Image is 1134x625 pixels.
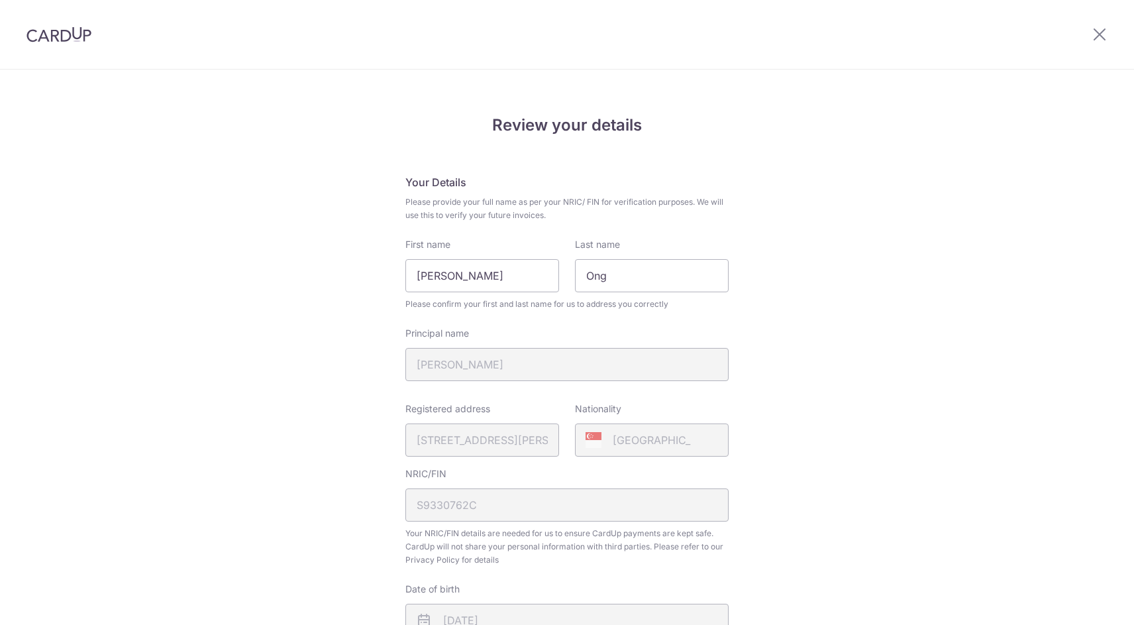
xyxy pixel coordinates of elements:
span: Please provide your full name as per your NRIC/ FIN for verification purposes. We will use this t... [405,196,729,222]
label: Registered address [405,402,490,416]
label: Nationality [575,402,621,416]
h5: Your Details [405,174,729,190]
span: Please confirm your first and last name for us to address you correctly [405,298,729,311]
label: Date of birth [405,583,460,596]
input: Last name [575,259,729,292]
h4: Review your details [405,113,729,137]
img: CardUp [26,27,91,42]
label: NRIC/FIN [405,467,446,481]
input: First Name [405,259,559,292]
label: Last name [575,238,620,251]
label: Principal name [405,327,469,340]
label: First name [405,238,450,251]
span: Your NRIC/FIN details are needed for us to ensure CardUp payments are kept safe. CardUp will not ... [405,527,729,567]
